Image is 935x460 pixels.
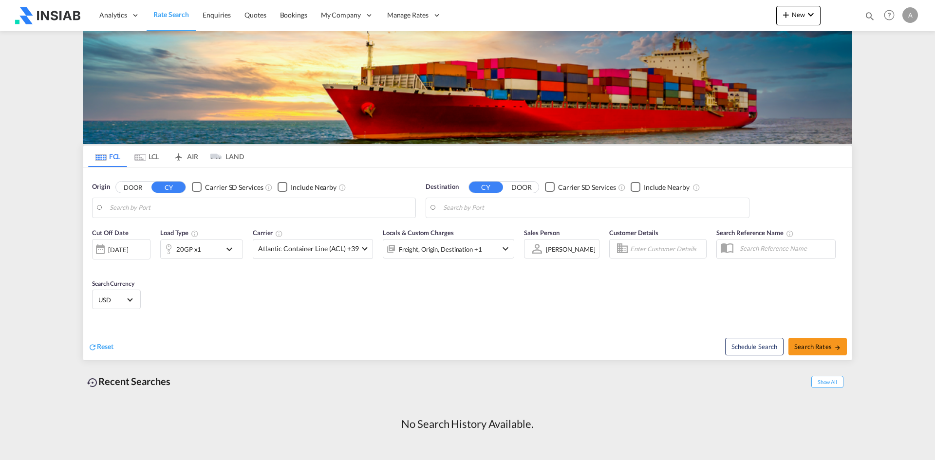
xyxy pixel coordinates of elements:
[153,10,189,18] span: Rate Search
[630,241,703,256] input: Enter Customer Details
[88,146,127,167] md-tab-item: FCL
[110,201,411,215] input: Search by Port
[505,182,539,193] button: DOOR
[92,239,150,259] div: [DATE]
[524,229,560,237] span: Sales Person
[97,342,113,350] span: Reset
[92,229,129,237] span: Cut Off Date
[116,182,150,193] button: DOOR
[205,146,244,167] md-tab-item: LAND
[88,146,244,167] md-pagination-wrapper: Use the left and right arrow keys to navigate between tabs
[426,182,459,192] span: Destination
[151,182,186,193] button: CY
[805,9,817,20] md-icon: icon-chevron-down
[166,146,205,167] md-tab-item: AIR
[92,280,134,287] span: Search Currency
[160,229,199,237] span: Load Type
[776,6,821,25] button: icon-plus 400-fgNewicon-chevron-down
[253,229,283,237] span: Carrier
[881,7,902,24] div: Help
[224,243,240,255] md-icon: icon-chevron-down
[83,167,852,360] div: Origin DOOR CY Checkbox No InkUnchecked: Search for CY (Container Yard) services for all selected...
[291,183,337,192] div: Include Nearby
[108,245,128,254] div: [DATE]
[173,151,185,158] md-icon: icon-airplane
[97,293,135,307] md-select: Select Currency: $ USDUnited States Dollar
[716,229,794,237] span: Search Reference Name
[644,183,690,192] div: Include Nearby
[205,183,263,192] div: Carrier SD Services
[618,184,626,191] md-icon: Unchecked: Search for CY (Container Yard) services for all selected carriers.Checked : Search for...
[545,182,616,192] md-checkbox: Checkbox No Ink
[500,243,511,255] md-icon: icon-chevron-down
[383,239,514,258] div: Freight Origin Destination Factory Stuffingicon-chevron-down
[191,230,199,238] md-icon: icon-information-outline
[98,295,126,304] span: USD
[92,182,110,192] span: Origin
[780,11,817,18] span: New
[15,4,80,26] img: 0ea05a20c6b511ef93588b618553d863.png
[834,344,841,351] md-icon: icon-arrow-right
[399,242,482,256] div: Freight Origin Destination Factory Stuffing
[192,182,263,192] md-checkbox: Checkbox No Ink
[99,10,127,20] span: Analytics
[864,11,875,25] div: icon-magnify
[83,370,174,392] div: Recent Searches
[83,31,852,144] img: LCL+%26+FCL+BACKGROUND.png
[780,9,792,20] md-icon: icon-plus 400-fg
[265,184,273,191] md-icon: Unchecked: Search for CY (Container Yard) services for all selected carriers.Checked : Search for...
[321,10,361,20] span: My Company
[546,245,596,253] div: [PERSON_NAME]
[383,229,454,237] span: Locals & Custom Charges
[443,201,744,215] input: Search by Port
[88,343,97,351] md-icon: icon-refresh
[176,242,201,256] div: 20GP x1
[631,182,690,192] md-checkbox: Checkbox No Ink
[902,7,918,23] div: A
[203,11,231,19] span: Enquiries
[558,183,616,192] div: Carrier SD Services
[258,244,359,254] span: Atlantic Container Line (ACL) +39
[811,376,843,388] span: Show All
[788,338,847,355] button: Search Ratesicon-arrow-right
[725,338,784,355] button: Note: By default Schedule search will only considerorigin ports, destination ports and cut off da...
[786,230,794,238] md-icon: Your search will be saved by the below given name
[338,184,346,191] md-icon: Unchecked: Ignores neighbouring ports when fetching rates.Checked : Includes neighbouring ports w...
[88,342,113,352] div: icon-refreshReset
[692,184,700,191] md-icon: Unchecked: Ignores neighbouring ports when fetching rates.Checked : Includes neighbouring ports w...
[275,230,283,238] md-icon: The selected Trucker/Carrierwill be displayed in the rate results If the rates are from another f...
[864,11,875,21] md-icon: icon-magnify
[735,241,835,256] input: Search Reference Name
[278,182,337,192] md-checkbox: Checkbox No Ink
[469,182,503,193] button: CY
[87,377,98,388] md-icon: icon-backup-restore
[401,417,533,432] div: No Search History Available.
[280,11,307,19] span: Bookings
[244,11,266,19] span: Quotes
[92,258,99,272] md-datepicker: Select
[609,229,658,237] span: Customer Details
[794,343,841,350] span: Search Rates
[387,10,429,20] span: Manage Rates
[160,239,243,259] div: 20GP x1icon-chevron-down
[545,242,597,256] md-select: Sales Person: Ali Al Alawi
[127,146,166,167] md-tab-item: LCL
[881,7,898,23] span: Help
